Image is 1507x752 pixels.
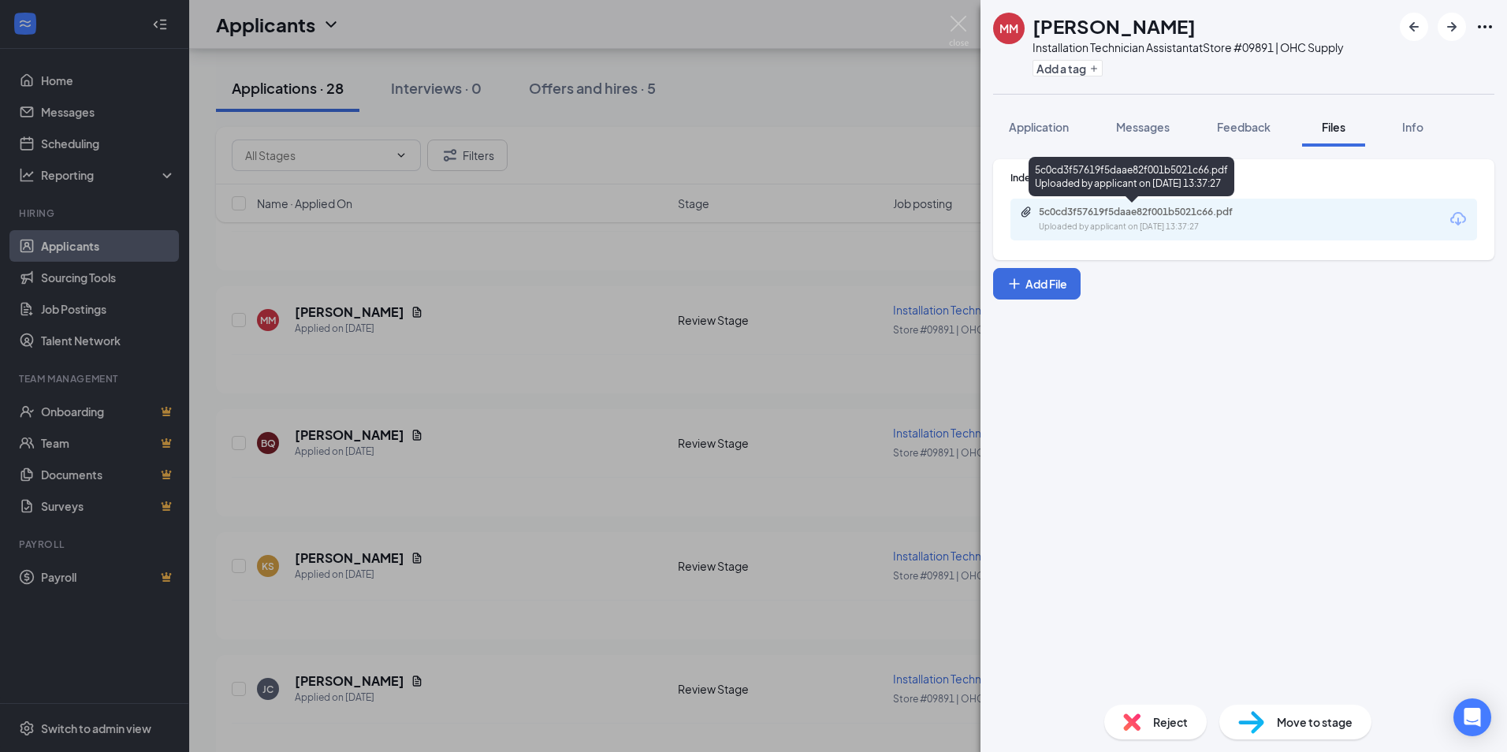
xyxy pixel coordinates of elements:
svg: ArrowLeftNew [1405,17,1423,36]
svg: Plus [1089,64,1099,73]
span: Messages [1116,120,1170,134]
span: Reject [1153,713,1188,731]
svg: Download [1449,210,1468,229]
button: ArrowLeftNew [1400,13,1428,41]
button: ArrowRight [1438,13,1466,41]
h1: [PERSON_NAME] [1033,13,1196,39]
span: Files [1322,120,1345,134]
div: Installation Technician Assistant at Store #09891 | OHC Supply [1033,39,1344,55]
div: 5c0cd3f57619f5daae82f001b5021c66.pdf Uploaded by applicant on [DATE] 13:37:27 [1029,157,1234,196]
div: Indeed Resume [1010,171,1477,184]
div: Uploaded by applicant on [DATE] 13:37:27 [1039,221,1275,233]
a: Paperclip5c0cd3f57619f5daae82f001b5021c66.pdfUploaded by applicant on [DATE] 13:37:27 [1020,206,1275,233]
span: Application [1009,120,1069,134]
svg: Ellipses [1475,17,1494,36]
svg: Paperclip [1020,206,1033,218]
span: Move to stage [1277,713,1353,731]
button: PlusAdd a tag [1033,60,1103,76]
svg: ArrowRight [1442,17,1461,36]
div: MM [999,20,1018,36]
div: 5c0cd3f57619f5daae82f001b5021c66.pdf [1039,206,1260,218]
svg: Plus [1007,276,1022,292]
span: Info [1402,120,1423,134]
div: Open Intercom Messenger [1453,698,1491,736]
span: Feedback [1217,120,1271,134]
button: Add FilePlus [993,268,1081,300]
